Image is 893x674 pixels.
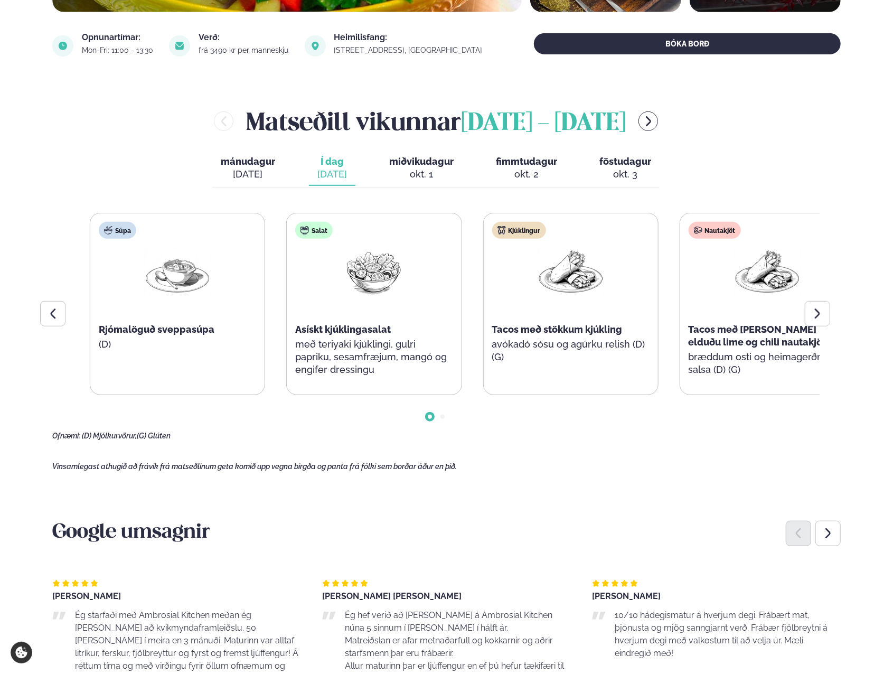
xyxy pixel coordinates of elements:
div: [PERSON_NAME] [52,592,301,601]
div: okt. 1 [389,168,454,181]
div: [PERSON_NAME] [PERSON_NAME] [322,592,571,601]
img: image alt [305,35,326,57]
div: Heimilisfang: [334,33,486,42]
button: menu-btn-right [638,111,658,131]
span: (D) Mjólkurvörur, [82,432,137,440]
div: Next slide [815,521,841,546]
img: salad.svg [300,226,309,235]
span: Go to slide 1 [428,415,432,419]
button: miðvikudagur okt. 1 [381,151,462,186]
img: image alt [169,35,190,57]
div: Mon-Fri: 11:00 - 13:30 [82,46,156,54]
div: Nautakjöt [689,222,741,239]
span: Rjómalöguð sveppasúpa [99,324,214,335]
span: föstudagur [599,156,651,167]
div: frá 3490 kr per manneskju [199,46,292,54]
span: Vinsamlegast athugið að frávik frá matseðlinum geta komið upp vegna birgða og panta frá fólki sem... [52,462,457,471]
div: Salat [295,222,333,239]
div: Opnunartímar: [82,33,156,42]
button: Í dag [DATE] [309,151,355,186]
button: menu-btn-left [214,111,233,131]
div: [PERSON_NAME] [592,592,841,601]
a: link [334,44,486,57]
img: Salad.png [340,247,408,296]
div: Súpa [99,222,136,239]
img: image alt [52,35,73,57]
span: Í dag [317,155,347,168]
h3: Google umsagnir [52,520,841,546]
span: Go to slide 2 [440,415,445,419]
span: mánudagur [221,156,275,167]
p: (D) [99,338,256,351]
span: 10/10 hádegismatur á hverjum degi. Frábært mat, þjónusta og mjög sanngjarnt verð. Frábær fjölbrey... [615,610,828,658]
img: beef.svg [694,226,702,235]
span: Tacos með stökkum kjúkling [492,324,622,335]
p: Matreiðslan er afar metnaðarfull og kokkarnir og aðrir starfsmenn þar eru frábærir. [345,634,571,660]
button: fimmtudagur okt. 2 [487,151,566,186]
img: Wraps.png [734,247,801,296]
p: bræddum osti og heimagerðri salsa (D) (G) [689,351,846,376]
img: chicken.svg [497,226,505,235]
span: Asískt kjúklingasalat [295,324,391,335]
p: avókadó sósu og agúrku relish (D) (G) [492,338,649,363]
p: Ég hef verið að [PERSON_NAME] á Ambrosial Kitchen núna 5 sinnum í [PERSON_NAME] í hálft ár. [345,609,571,634]
span: [DATE] - [DATE] [461,112,626,135]
span: Ofnæmi: [52,432,80,440]
img: Soup.png [144,247,211,296]
span: miðvikudagur [389,156,454,167]
div: Previous slide [786,521,811,546]
span: (G) Glúten [137,432,171,440]
div: Kjúklingur [492,222,546,239]
span: fimmtudagur [496,156,557,167]
div: Verð: [199,33,292,42]
img: soup.svg [104,226,112,235]
div: [DATE] [221,168,275,181]
button: föstudagur okt. 3 [591,151,660,186]
h2: Matseðill vikunnar [246,104,626,138]
div: [DATE] [317,168,347,181]
img: Wraps.png [537,247,605,296]
div: okt. 2 [496,168,557,181]
button: BÓKA BORÐ [534,33,841,54]
span: Tacos með [PERSON_NAME] elduðu lime og chili nautakjöti [689,324,829,348]
a: Cookie settings [11,642,32,663]
div: okt. 3 [599,168,651,181]
button: mánudagur [DATE] [212,151,284,186]
p: með teriyaki kjúklingi, gulri papriku, sesamfræjum, mangó og engifer dressingu [295,338,453,376]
